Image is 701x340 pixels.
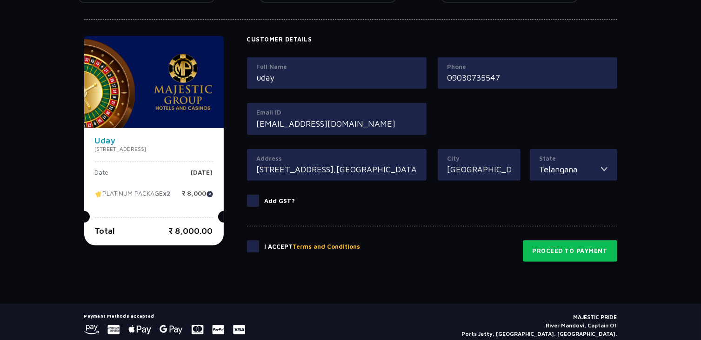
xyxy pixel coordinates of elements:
input: Email ID [257,117,417,130]
button: Proceed to Payment [523,240,617,262]
button: Terms and Conditions [293,242,361,252]
p: Total [95,224,115,237]
p: ₹ 8,000.00 [169,224,213,237]
p: PLATINUM PACKAGE [95,190,171,204]
label: Email ID [257,108,417,117]
input: City [447,163,511,176]
label: State [540,154,608,163]
label: Phone [447,62,608,72]
p: ₹ 8,000 [182,190,213,204]
input: State [540,163,601,176]
input: Mobile [447,71,608,84]
p: [STREET_ADDRESS] [95,145,213,153]
input: Full Name [257,71,417,84]
h5: Payment Methods accepted [84,313,245,319]
p: Add GST? [265,197,295,206]
p: [DATE] [191,169,213,183]
label: City [447,154,511,163]
strong: x2 [163,190,171,197]
p: Date [95,169,109,183]
label: Address [257,154,417,163]
h4: Uday [95,136,213,145]
p: MAJESTIC PRIDE River Mandovi, Captain Of Ports Jetty, [GEOGRAPHIC_DATA], [GEOGRAPHIC_DATA]. [462,313,617,338]
h4: Customer Details [247,36,617,43]
img: toggler icon [601,163,608,176]
p: I Accept [265,242,361,252]
label: Full Name [257,62,417,72]
img: tikcet [95,190,103,198]
input: Address [257,163,417,176]
img: majesticPride-banner [84,36,224,128]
